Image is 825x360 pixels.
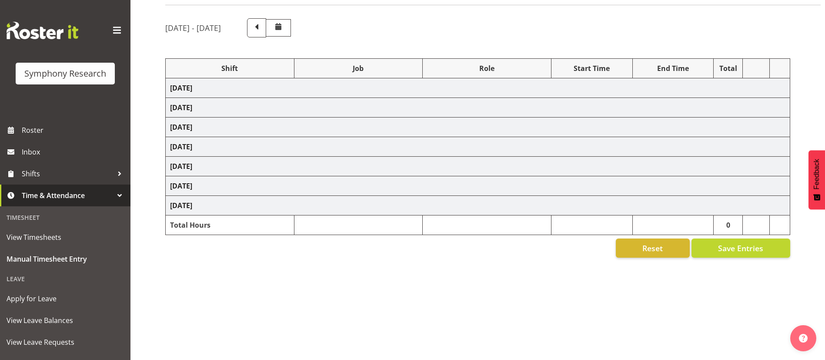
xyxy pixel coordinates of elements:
div: Timesheet [2,209,128,226]
h5: [DATE] - [DATE] [165,23,221,33]
td: [DATE] [166,118,790,137]
button: Save Entries [691,239,790,258]
span: Manual Timesheet Entry [7,252,124,266]
span: Time & Attendance [22,189,113,202]
div: Symphony Research [24,67,106,80]
img: help-xxl-2.png [799,334,808,343]
td: [DATE] [166,176,790,196]
td: 0 [714,215,743,235]
button: Reset [616,239,690,258]
button: Feedback - Show survey [808,150,825,209]
div: Shift [170,63,290,74]
a: Apply for Leave [2,288,128,310]
span: View Leave Requests [7,336,124,349]
span: Shifts [22,167,113,180]
td: [DATE] [166,196,790,215]
div: Total [718,63,738,74]
a: View Leave Requests [2,331,128,353]
img: Rosterit website logo [7,22,78,39]
span: Inbox [22,145,126,158]
div: Role [427,63,547,74]
a: View Leave Balances [2,310,128,331]
div: Job [299,63,418,74]
td: Total Hours [166,215,294,235]
td: [DATE] [166,98,790,118]
span: Roster [22,124,126,137]
span: View Leave Balances [7,314,124,327]
a: View Timesheets [2,226,128,248]
div: Leave [2,270,128,288]
a: Manual Timesheet Entry [2,248,128,270]
span: Reset [642,242,663,254]
td: [DATE] [166,137,790,157]
td: [DATE] [166,157,790,176]
span: Apply for Leave [7,292,124,305]
td: [DATE] [166,78,790,98]
div: End Time [637,63,709,74]
span: Feedback [813,159,821,189]
span: Save Entries [718,242,763,254]
div: Start Time [556,63,628,74]
span: View Timesheets [7,231,124,244]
